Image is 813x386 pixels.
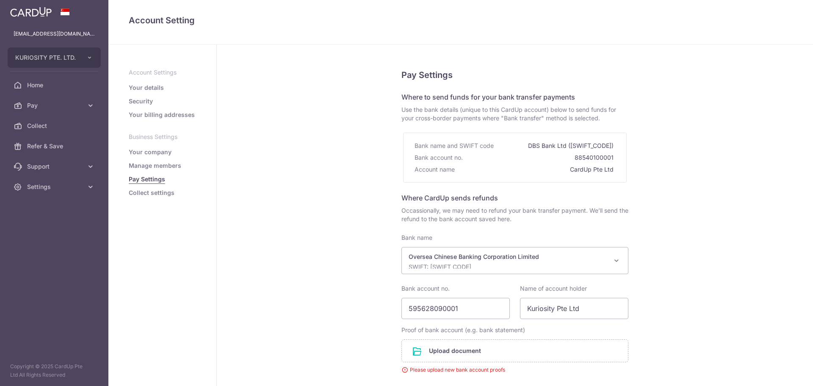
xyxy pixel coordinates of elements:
span: Where to send funds for your bank transfer payments [401,93,575,101]
span: translation missing: en.refund_bank_accounts.show.title.account_setting [129,15,195,25]
span: Where CardUp sends refunds [401,194,498,202]
span: Home [27,81,83,89]
div: Bank account no. [415,152,465,164]
div: Bank name and SWIFT code [415,140,495,152]
div: CardUp Pte Ltd [570,164,615,175]
div: 88540100001 [575,152,615,164]
span: Use the bank details (unique to this CardUp account) below to send funds for your cross-border pa... [401,106,628,122]
div: Account name [415,164,456,175]
span: Support [27,162,83,171]
span: KURIOSITY PTE. LTD. [15,53,78,62]
div: DBS Bank Ltd ([SWIFT_CODE]) [528,140,615,152]
label: Bank name [401,233,432,242]
label: Bank account no. [401,284,450,293]
p: [EMAIL_ADDRESS][DOMAIN_NAME] [14,30,95,38]
span: Oversea Chinese Banking Corporation Limited [401,247,628,274]
p: Business Settings [129,133,196,141]
p: Account Settings [129,68,196,77]
span: Occassionally, we may need to refund your bank transfer payment. We’ll send the refund to the ban... [401,206,628,223]
a: Collect settings [129,189,174,197]
span: Refer & Save [27,142,83,150]
button: KURIOSITY PTE. LTD. [8,47,101,68]
a: Your company [129,148,171,156]
label: Name of account holder [520,284,587,293]
a: Security [129,97,153,106]
h5: Pay Settings [401,68,628,82]
a: Pay Settings [129,175,165,183]
img: CardUp [10,7,52,17]
a: Manage members [129,161,181,170]
a: Your billing addresses [129,111,195,119]
span: Collect [27,122,83,130]
p: Oversea Chinese Banking Corporation Limited [409,253,608,261]
span: Pay [27,101,83,110]
span: Settings [27,183,83,191]
span: Oversea Chinese Banking Corporation Limited [402,247,628,274]
label: Proof of bank account (e.g. bank statement) [401,326,525,334]
p: SWIFT: [SWIFT_CODE] [409,263,608,271]
div: Upload document [401,339,628,362]
div: Please upload new bank account proofs [401,366,628,374]
a: Your details [129,83,164,92]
